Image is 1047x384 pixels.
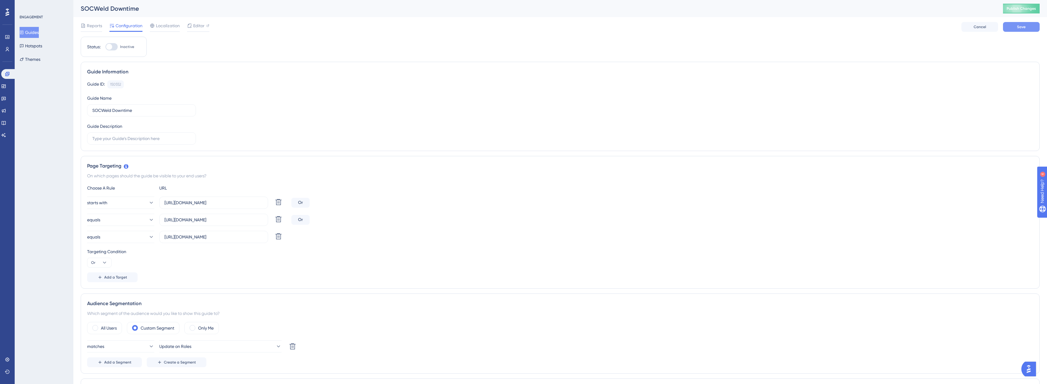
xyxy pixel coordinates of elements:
span: Publish Changes [1007,6,1036,11]
input: yourwebsite.com/path [164,234,263,240]
button: Save [1003,22,1040,32]
span: Add a Target [104,275,127,280]
button: starts with [87,197,154,209]
button: Create a Segment [147,357,206,367]
span: Add a Segment [104,360,131,365]
span: starts with [87,199,107,206]
span: Create a Segment [164,360,196,365]
div: Guide Description [87,123,122,130]
div: Status: [87,43,101,50]
button: Themes [20,54,40,65]
input: Type your Guide’s Name here [92,107,191,114]
span: Reports [87,22,102,29]
button: Publish Changes [1003,4,1040,13]
span: matches [87,343,104,350]
span: equals [87,216,100,223]
label: Only Me [198,324,214,332]
span: Cancel [974,24,986,29]
button: Update on Roles [159,340,282,353]
span: Localization [156,22,180,29]
div: SOCWeld Downtime [81,4,988,13]
button: Add a Target [87,272,138,282]
button: Cancel [961,22,998,32]
span: Need Help? [14,2,38,9]
span: Configuration [116,22,142,29]
div: URL [159,184,227,192]
div: Or [291,198,310,208]
input: yourwebsite.com/path [164,216,263,223]
button: equals [87,214,154,226]
div: Guide Information [87,68,1033,76]
input: yourwebsite.com/path [164,199,263,206]
div: Page Targeting [87,162,1033,170]
div: ENGAGEMENT [20,15,43,20]
button: matches [87,340,154,353]
input: Type your Guide’s Description here [92,135,191,142]
span: Update on Roles [159,343,191,350]
div: Guide Name [87,94,112,102]
span: Or [91,260,95,265]
label: Custom Segment [141,324,174,332]
button: Add a Segment [87,357,142,367]
button: Hotspots [20,40,42,51]
iframe: UserGuiding AI Assistant Launcher [1021,360,1040,378]
div: Or [291,215,310,225]
button: equals [87,231,154,243]
div: 4 [42,3,44,8]
button: Or [87,258,112,268]
div: Which segment of the audience would you like to show this guide to? [87,310,1033,317]
span: equals [87,233,100,241]
div: Targeting Condition [87,248,1033,255]
span: Editor [193,22,205,29]
span: Inactive [120,44,134,49]
div: 150552 [110,82,121,87]
div: Audience Segmentation [87,300,1033,307]
div: Choose A Rule [87,184,154,192]
button: Guides [20,27,39,38]
div: Guide ID: [87,80,105,88]
label: All Users [101,324,117,332]
span: Save [1017,24,1026,29]
div: On which pages should the guide be visible to your end users? [87,172,1033,179]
